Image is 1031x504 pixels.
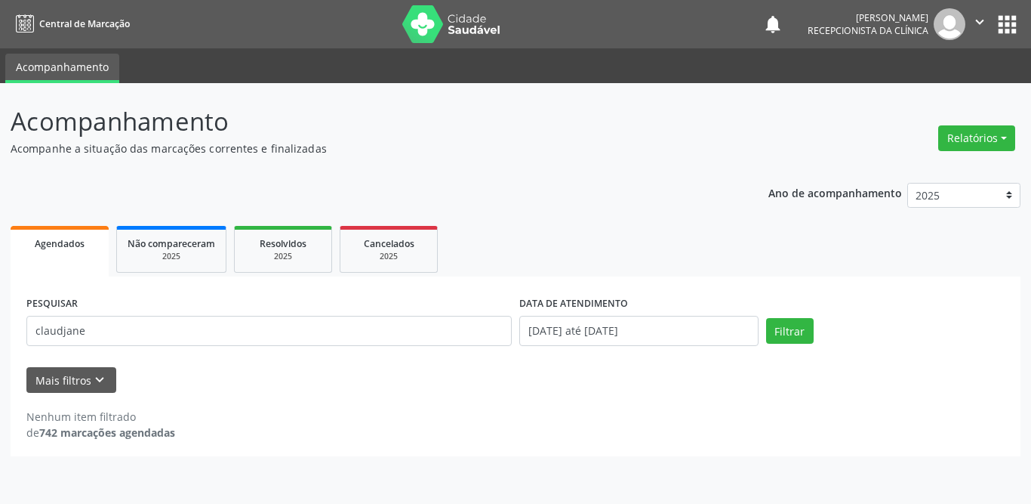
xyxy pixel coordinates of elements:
[768,183,902,202] p: Ano de acompanhamento
[26,425,175,441] div: de
[766,318,814,344] button: Filtrar
[519,292,628,316] label: DATA DE ATENDIMENTO
[26,292,78,316] label: PESQUISAR
[971,14,988,30] i: 
[26,409,175,425] div: Nenhum item filtrado
[35,237,85,250] span: Agendados
[808,11,928,24] div: [PERSON_NAME]
[808,24,928,37] span: Recepcionista da clínica
[128,237,215,250] span: Não compareceram
[128,251,215,262] div: 2025
[934,8,965,40] img: img
[519,316,759,346] input: Selecione um intervalo
[11,103,718,141] p: Acompanhamento
[351,251,426,262] div: 2025
[26,316,512,346] input: Nome, CNS
[938,125,1015,151] button: Relatórios
[994,11,1020,38] button: apps
[762,14,783,35] button: notifications
[91,372,108,388] i: keyboard_arrow_down
[39,425,175,440] strong: 742 marcações agendadas
[26,367,116,394] button: Mais filtroskeyboard_arrow_down
[364,237,414,250] span: Cancelados
[11,141,718,156] p: Acompanhe a situação das marcações correntes e finalizadas
[260,237,306,250] span: Resolvidos
[965,8,994,40] button: 
[245,251,321,262] div: 2025
[11,11,130,36] a: Central de Marcação
[39,17,130,30] span: Central de Marcação
[5,54,119,83] a: Acompanhamento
